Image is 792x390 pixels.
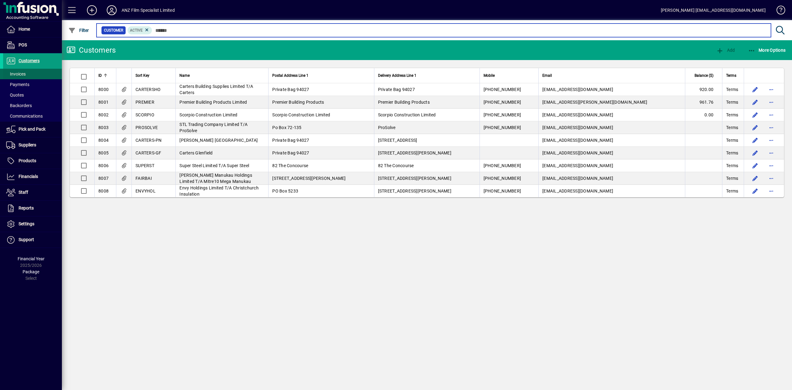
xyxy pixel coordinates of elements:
[122,5,175,15] div: ANZ Film Specialist Limited
[750,123,760,132] button: Edit
[3,69,62,79] a: Invoices
[378,100,430,105] span: Premier Building Products
[378,87,415,92] span: Private Bag 94027
[179,173,252,184] span: [PERSON_NAME] Manukau Holdings Limited T/A Mitre10 Mega Manukau
[766,110,776,120] button: More options
[98,87,109,92] span: 8000
[542,176,613,181] span: [EMAIL_ADDRESS][DOMAIN_NAME]
[136,150,161,155] span: CARTERS-GF
[685,83,722,96] td: 920.00
[378,72,416,79] span: Delivery Address Line 1
[378,163,414,168] span: 82 The Concourse
[67,25,91,36] button: Filter
[3,111,62,121] a: Communications
[98,150,109,155] span: 8005
[3,153,62,169] a: Products
[3,37,62,53] a: POS
[19,206,34,210] span: Reports
[726,150,738,156] span: Terms
[136,125,158,130] span: PROSOLVE
[127,26,152,34] mat-chip: Activation Status: Active
[766,135,776,145] button: More options
[484,100,521,105] span: [PHONE_NUMBER]
[3,232,62,248] a: Support
[484,72,495,79] span: Mobile
[542,150,613,155] span: [EMAIL_ADDRESS][DOMAIN_NAME]
[484,112,521,117] span: [PHONE_NUMBER]
[179,72,265,79] div: Name
[272,188,298,193] span: PO Box 5233
[542,163,613,168] span: [EMAIL_ADDRESS][DOMAIN_NAME]
[272,176,346,181] span: [STREET_ADDRESS][PERSON_NAME]
[179,72,190,79] span: Name
[179,84,253,95] span: Carters Building Supplies Limited T/A Carters
[179,163,249,168] span: Super Steel Limited T/A Super Steel
[766,161,776,171] button: More options
[726,188,738,194] span: Terms
[179,185,259,197] span: Envy Holdings Limited T/A Christchurch Insulation
[484,72,535,79] div: Mobile
[772,1,784,21] a: Knowledge Base
[726,175,738,181] span: Terms
[136,87,161,92] span: CARTERSHO
[3,137,62,153] a: Suppliers
[19,158,36,163] span: Products
[378,138,417,143] span: [STREET_ADDRESS]
[98,112,109,117] span: 8002
[766,123,776,132] button: More options
[98,138,109,143] span: 8004
[685,96,722,109] td: 961.76
[542,138,613,143] span: [EMAIL_ADDRESS][DOMAIN_NAME]
[3,201,62,216] a: Reports
[766,97,776,107] button: More options
[378,125,396,130] span: ProSolve
[19,142,36,147] span: Suppliers
[726,72,736,79] span: Terms
[750,135,760,145] button: Edit
[542,125,613,130] span: [EMAIL_ADDRESS][DOMAIN_NAME]
[542,188,613,193] span: [EMAIL_ADDRESS][DOMAIN_NAME]
[6,114,43,119] span: Communications
[6,103,32,108] span: Backorders
[136,138,162,143] span: CARTERS-PN
[272,125,301,130] span: Po Box 72-135
[19,237,34,242] span: Support
[82,5,102,16] button: Add
[6,82,29,87] span: Payments
[3,79,62,90] a: Payments
[542,87,613,92] span: [EMAIL_ADDRESS][DOMAIN_NAME]
[179,150,213,155] span: Carters Glenfield
[484,176,521,181] span: [PHONE_NUMBER]
[179,112,237,117] span: Scorpio Construction Limited
[19,221,34,226] span: Settings
[136,188,156,193] span: ENVYHOL
[3,169,62,184] a: Financials
[19,27,30,32] span: Home
[23,269,39,274] span: Package
[98,188,109,193] span: 8008
[19,127,45,132] span: Pick and Pack
[747,45,787,56] button: More Options
[484,163,521,168] span: [PHONE_NUMBER]
[272,150,309,155] span: Private Bag 94027
[98,176,109,181] span: 8007
[3,216,62,232] a: Settings
[685,109,722,121] td: 0.00
[378,176,451,181] span: [STREET_ADDRESS][PERSON_NAME]
[102,5,122,16] button: Profile
[98,72,102,79] span: ID
[19,174,38,179] span: Financials
[748,48,786,53] span: More Options
[542,72,552,79] span: Email
[179,138,258,143] span: [PERSON_NAME] [GEOGRAPHIC_DATA]
[661,5,766,15] div: [PERSON_NAME] [EMAIL_ADDRESS][DOMAIN_NAME]
[136,100,154,105] span: PREMIER
[18,256,45,261] span: Financial Year
[726,124,738,131] span: Terms
[98,100,109,105] span: 8001
[3,22,62,37] a: Home
[6,71,26,76] span: Invoices
[19,58,40,63] span: Customers
[98,125,109,130] span: 8003
[766,84,776,94] button: More options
